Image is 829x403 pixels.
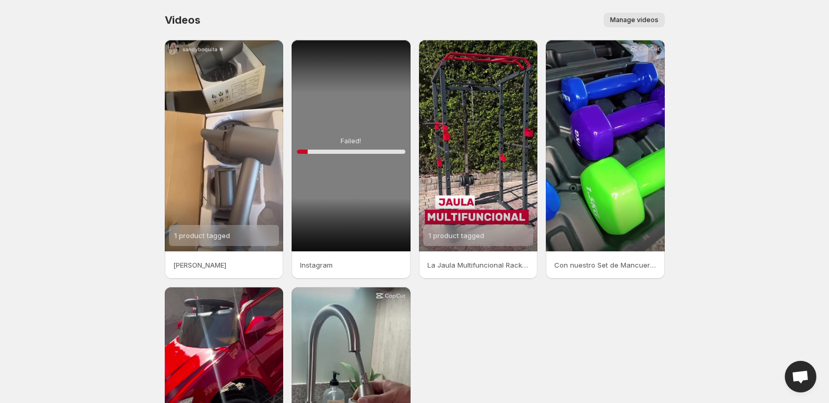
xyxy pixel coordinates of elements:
button: Manage videos [604,13,665,27]
span: Videos [165,14,201,26]
span: 1 product tagged [428,231,484,240]
span: Manage videos [610,16,658,24]
p: Con nuestro Set de Mancuernas 6KG podrs tonificar ganar fuerza y mantenerte en forma [PERSON_NAME] [554,260,656,270]
p: La Jaula Multifuncional Rack R300 con poleas ya est disponible en cielomarketcl _ Inclu [427,260,530,270]
p: Instagram [300,260,402,270]
div: Open chat [785,361,816,392]
p: Failed! [341,137,361,145]
span: 1 product tagged [174,231,230,240]
p: [PERSON_NAME] [173,260,275,270]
